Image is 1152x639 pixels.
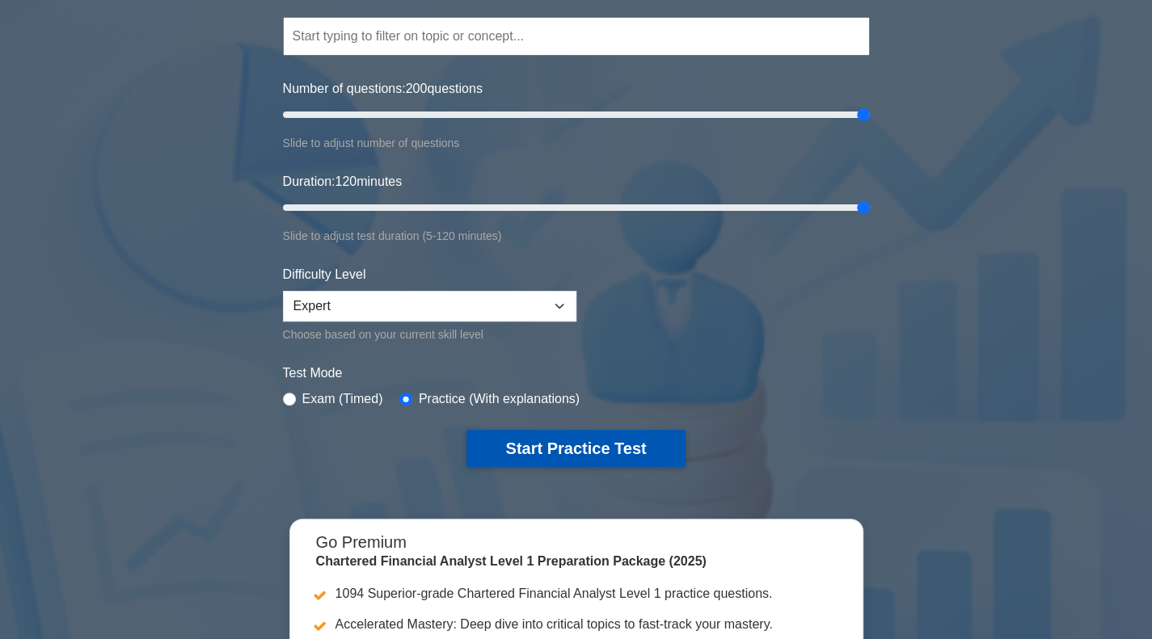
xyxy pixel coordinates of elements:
label: Practice (With explanations) [419,389,580,409]
label: Test Mode [283,364,870,383]
div: Choose based on your current skill level [283,325,576,344]
label: Difficulty Level [283,265,366,284]
label: Duration: minutes [283,172,403,191]
div: Slide to adjust test duration (5-120 minutes) [283,226,870,246]
div: Slide to adjust number of questions [283,133,870,153]
button: Start Practice Test [466,430,685,467]
label: Number of questions: questions [283,79,483,99]
span: 120 [335,174,357,188]
label: Exam (Timed) [302,389,383,409]
span: 200 [406,82,428,95]
input: Start typing to filter on topic or concept... [283,17,870,56]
